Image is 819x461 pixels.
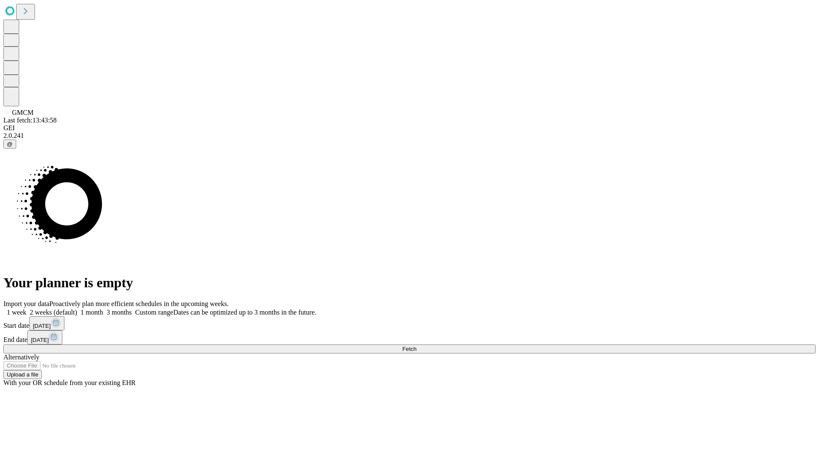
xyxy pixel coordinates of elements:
[3,330,816,344] div: End date
[33,323,51,329] span: [DATE]
[7,141,13,147] span: @
[3,316,816,330] div: Start date
[3,370,42,379] button: Upload a file
[3,353,39,361] span: Alternatively
[7,309,26,316] span: 1 week
[27,330,62,344] button: [DATE]
[29,316,64,330] button: [DATE]
[3,140,16,149] button: @
[12,109,34,116] span: GMCM
[173,309,316,316] span: Dates can be optimized up to 3 months in the future.
[49,300,229,307] span: Proactively plan more efficient schedules in the upcoming weeks.
[3,124,816,132] div: GEI
[3,132,816,140] div: 2.0.241
[135,309,173,316] span: Custom range
[107,309,132,316] span: 3 months
[30,309,77,316] span: 2 weeks (default)
[3,117,57,124] span: Last fetch: 13:43:58
[3,379,136,386] span: With your OR schedule from your existing EHR
[3,300,49,307] span: Import your data
[402,346,416,352] span: Fetch
[81,309,103,316] span: 1 month
[3,344,816,353] button: Fetch
[31,337,49,343] span: [DATE]
[3,275,816,291] h1: Your planner is empty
